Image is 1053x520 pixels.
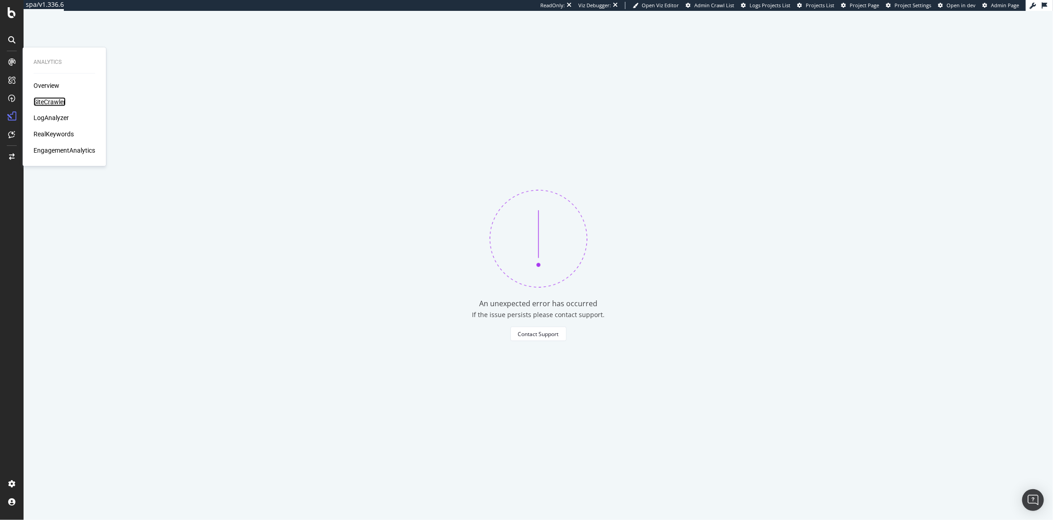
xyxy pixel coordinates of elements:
[806,2,834,9] span: Projects List
[886,2,931,9] a: Project Settings
[34,146,95,155] a: EngagementAnalytics
[1022,489,1044,511] div: Open Intercom Messenger
[518,330,559,338] div: Contact Support
[686,2,734,9] a: Admin Crawl List
[642,2,679,9] span: Open Viz Editor
[34,114,69,123] a: LogAnalyzer
[540,2,565,9] div: ReadOnly:
[947,2,976,9] span: Open in dev
[797,2,834,9] a: Projects List
[894,2,931,9] span: Project Settings
[991,2,1019,9] span: Admin Page
[694,2,734,9] span: Admin Crawl List
[850,2,879,9] span: Project Page
[34,58,95,66] div: Analytics
[750,2,790,9] span: Logs Projects List
[34,97,66,106] a: SiteCrawler
[741,2,790,9] a: Logs Projects List
[938,2,976,9] a: Open in dev
[472,310,605,319] div: If the issue persists please contact support.
[982,2,1019,9] a: Admin Page
[510,327,567,341] button: Contact Support
[578,2,611,9] div: Viz Debugger:
[633,2,679,9] a: Open Viz Editor
[34,81,59,90] a: Overview
[479,299,597,309] div: An unexpected error has occurred
[841,2,879,9] a: Project Page
[34,130,74,139] a: RealKeywords
[490,190,587,288] img: 370bne1z.png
